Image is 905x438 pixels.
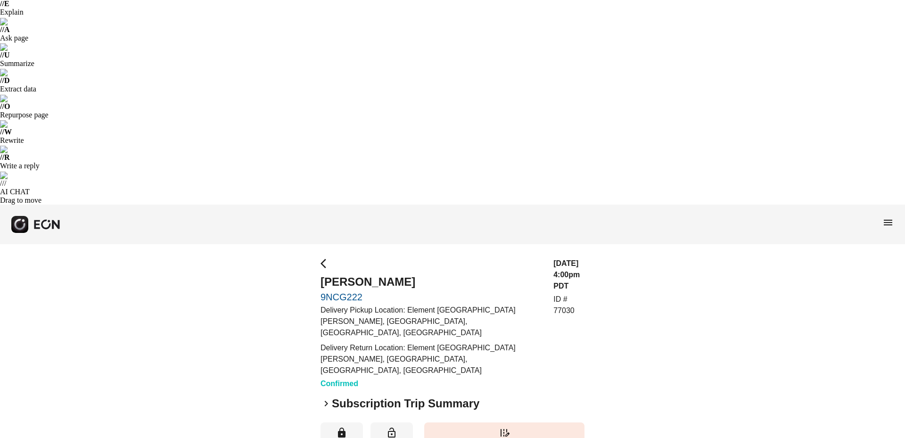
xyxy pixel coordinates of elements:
h2: Subscription Trip Summary [332,396,479,411]
span: menu [882,217,894,228]
h2: [PERSON_NAME] [321,274,542,289]
a: 9NCG222 [321,291,542,303]
p: ID # 77030 [553,294,584,316]
span: arrow_back_ios [321,258,332,269]
h3: [DATE] 4:00pm PDT [553,258,584,292]
p: Delivery Pickup Location: Element [GEOGRAPHIC_DATA][PERSON_NAME], [GEOGRAPHIC_DATA], [GEOGRAPHIC_... [321,305,542,339]
span: keyboard_arrow_right [321,398,332,409]
p: Delivery Return Location: Element [GEOGRAPHIC_DATA][PERSON_NAME], [GEOGRAPHIC_DATA], [GEOGRAPHIC_... [321,342,542,376]
h3: Confirmed [321,378,542,389]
